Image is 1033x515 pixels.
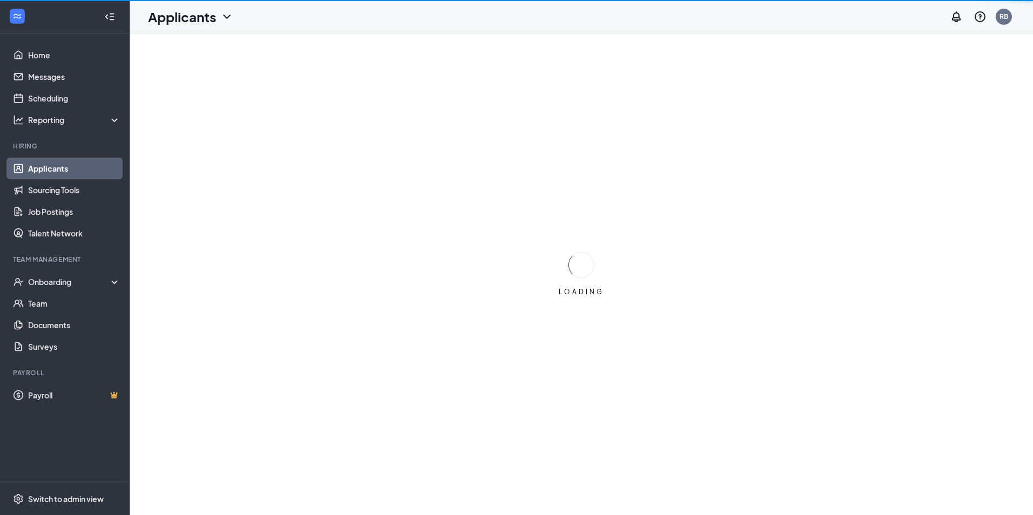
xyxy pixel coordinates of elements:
div: Hiring [13,141,118,151]
a: PayrollCrown [28,384,120,406]
a: Scheduling [28,87,120,109]
a: Home [28,44,120,66]
h1: Applicants [148,8,216,26]
svg: Settings [13,493,24,504]
a: Messages [28,66,120,87]
a: Job Postings [28,201,120,222]
svg: UserCheck [13,276,24,287]
a: Sourcing Tools [28,179,120,201]
div: Reporting [28,114,121,125]
a: Talent Network [28,222,120,244]
div: LOADING [554,287,608,296]
a: Applicants [28,158,120,179]
div: RB [1000,12,1008,21]
svg: Collapse [104,11,115,22]
a: Team [28,293,120,314]
svg: Notifications [950,10,963,23]
div: Switch to admin view [28,493,104,504]
a: Surveys [28,336,120,357]
svg: QuestionInfo [974,10,987,23]
svg: WorkstreamLogo [12,11,23,22]
div: Team Management [13,255,118,264]
svg: ChevronDown [220,10,233,23]
div: Payroll [13,368,118,377]
svg: Analysis [13,114,24,125]
div: Onboarding [28,276,111,287]
a: Documents [28,314,120,336]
